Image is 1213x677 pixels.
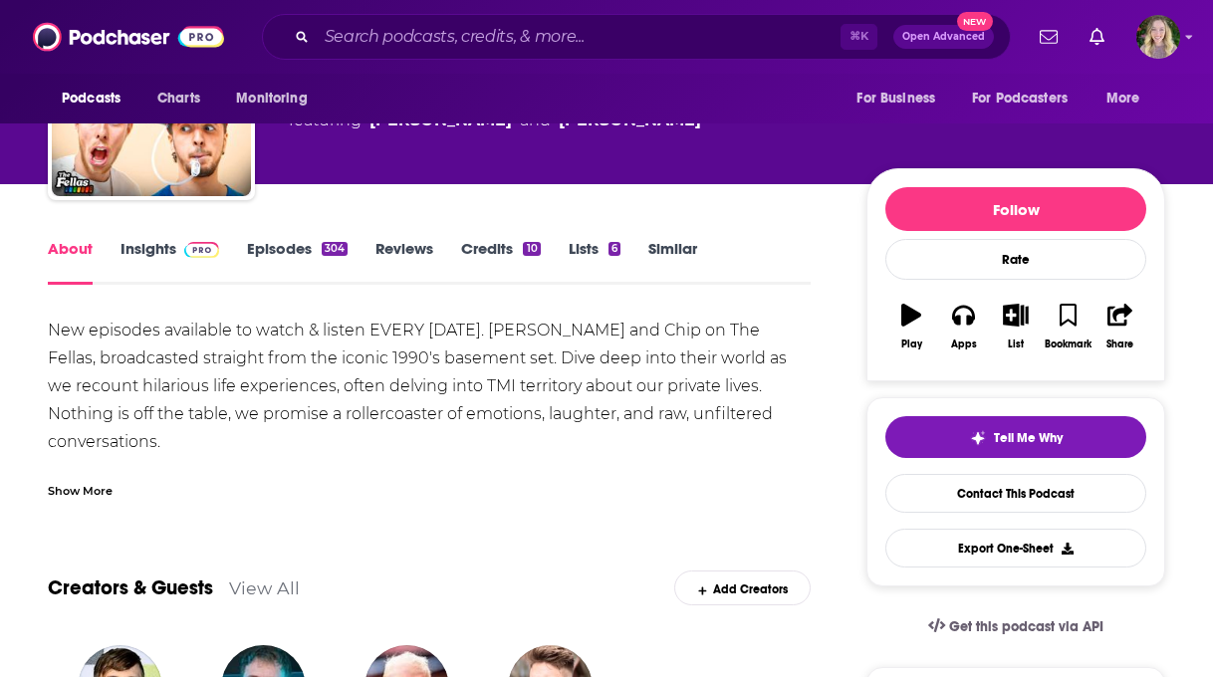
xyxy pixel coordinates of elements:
[994,430,1063,446] span: Tell Me Why
[893,25,994,49] button: Open AdvancedNew
[1045,338,1092,350] div: Bookmark
[1094,291,1146,362] button: Share
[949,618,1103,635] span: Get this podcast via API
[523,242,540,256] div: 10
[901,338,922,350] div: Play
[184,242,219,258] img: Podchaser Pro
[885,529,1146,567] button: Export One-Sheet
[375,239,433,285] a: Reviews
[48,575,213,600] a: Creators & Guests
[569,239,620,285] a: Lists6
[121,239,219,285] a: InsightsPodchaser Pro
[608,242,620,256] div: 6
[48,239,93,285] a: About
[461,239,540,285] a: Credits10
[222,80,333,117] button: open menu
[1032,20,1066,54] a: Show notifications dropdown
[937,291,989,362] button: Apps
[841,24,877,50] span: ⌘ K
[972,85,1068,113] span: For Podcasters
[648,239,697,285] a: Similar
[1136,15,1180,59] img: User Profile
[236,85,307,113] span: Monitoring
[885,416,1146,458] button: tell me why sparkleTell Me Why
[1082,20,1112,54] a: Show notifications dropdown
[229,577,300,598] a: View All
[1092,80,1165,117] button: open menu
[157,85,200,113] span: Charts
[959,80,1096,117] button: open menu
[62,85,121,113] span: Podcasts
[885,239,1146,280] div: Rate
[247,239,348,285] a: Episodes304
[1008,338,1024,350] div: List
[912,602,1119,651] a: Get this podcast via API
[885,474,1146,513] a: Contact This Podcast
[1136,15,1180,59] span: Logged in as lauren19365
[322,242,348,256] div: 304
[856,85,935,113] span: For Business
[902,32,985,42] span: Open Advanced
[144,80,212,117] a: Charts
[1042,291,1093,362] button: Bookmark
[951,338,977,350] div: Apps
[885,291,937,362] button: Play
[674,570,811,605] div: Add Creators
[843,80,960,117] button: open menu
[317,21,841,53] input: Search podcasts, credits, & more...
[1106,338,1133,350] div: Share
[262,14,1011,60] div: Search podcasts, credits, & more...
[33,18,224,56] img: Podchaser - Follow, Share and Rate Podcasts
[970,430,986,446] img: tell me why sparkle
[48,80,146,117] button: open menu
[1106,85,1140,113] span: More
[957,12,993,31] span: New
[1136,15,1180,59] button: Show profile menu
[990,291,1042,362] button: List
[885,187,1146,231] button: Follow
